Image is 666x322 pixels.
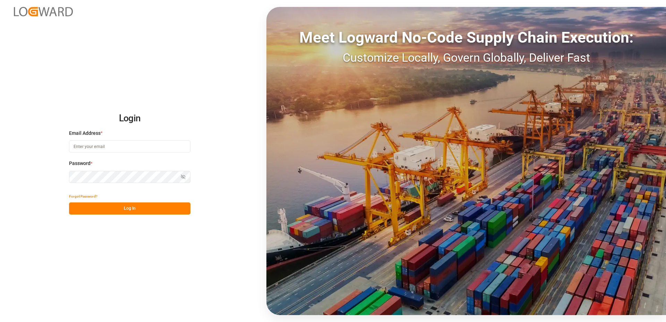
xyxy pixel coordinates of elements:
[69,130,101,137] span: Email Address
[266,49,666,67] div: Customize Locally, Govern Globally, Deliver Fast
[14,7,73,16] img: Logward_new_orange.png
[69,190,97,202] button: Forgot Password?
[69,140,190,153] input: Enter your email
[69,202,190,215] button: Log In
[266,26,666,49] div: Meet Logward No-Code Supply Chain Execution:
[69,160,91,167] span: Password
[69,107,190,130] h2: Login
